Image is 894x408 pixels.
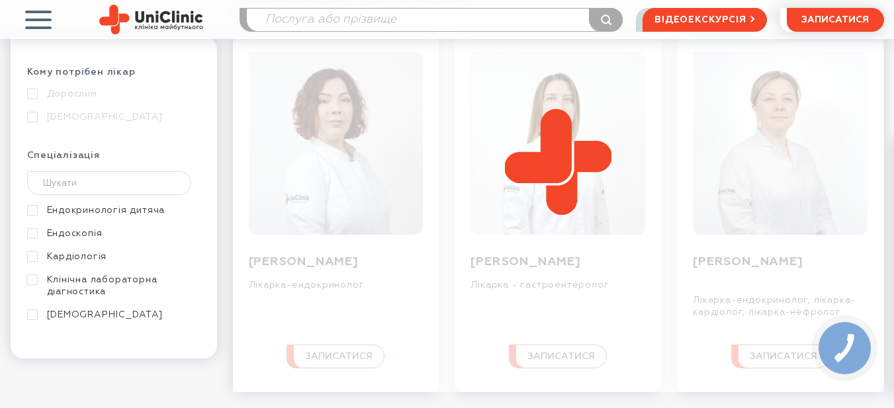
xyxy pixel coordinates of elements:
input: Шукати [27,171,192,195]
div: Спеціалізація [27,149,201,171]
div: Кому потрібен лікар [27,66,201,88]
a: Ендокринологія дитяча [27,204,197,216]
a: відеоекскурсія [643,8,766,32]
input: Послуга або прізвище [247,9,623,31]
span: записатися [801,15,869,24]
span: відеоекскурсія [654,9,746,31]
button: записатися [787,8,884,32]
a: Ендоскопія [27,227,197,239]
a: [DEMOGRAPHIC_DATA] [27,309,197,321]
img: Uniclinic [99,5,203,34]
a: Кардіологія [27,251,197,263]
a: Клінічна лабораторна діагностика [27,274,197,298]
